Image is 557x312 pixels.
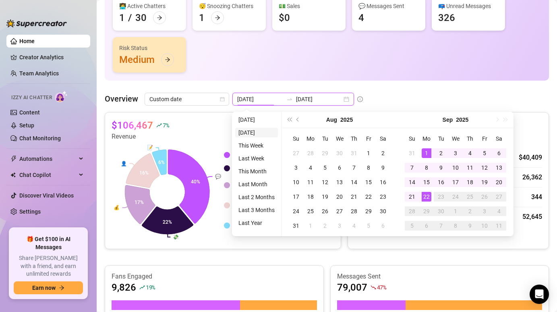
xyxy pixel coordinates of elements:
[347,175,361,189] td: 2025-08-14
[419,160,434,175] td: 2025-09-08
[347,146,361,160] td: 2025-07-31
[422,177,431,187] div: 15
[465,148,475,158] div: 4
[335,163,344,173] div: 6
[349,221,359,231] div: 4
[405,175,419,189] td: 2025-09-14
[358,11,364,24] div: 4
[465,192,475,202] div: 25
[114,204,120,210] text: 💰
[376,160,390,175] td: 2025-08-09
[235,115,278,125] li: [DATE]
[318,218,332,233] td: 2025-09-02
[477,146,492,160] td: 2025-09-05
[215,15,220,21] span: arrow-right
[320,148,330,158] div: 29
[335,221,344,231] div: 3
[320,177,330,187] div: 12
[480,177,489,187] div: 19
[451,148,460,158] div: 3
[434,218,448,233] td: 2025-10-07
[303,189,318,204] td: 2025-08-18
[165,57,170,62] span: arrow-right
[332,131,347,146] th: We
[14,281,83,294] button: Earn nowarrow-right
[419,204,434,218] td: 2025-09-29
[465,163,475,173] div: 11
[303,146,318,160] td: 2025-07-28
[448,131,463,146] th: We
[19,168,77,181] span: Chat Copilot
[451,192,460,202] div: 24
[492,146,506,160] td: 2025-09-06
[291,192,301,202] div: 17
[451,206,460,216] div: 1
[279,2,339,10] div: 💵 Sales
[376,189,390,204] td: 2025-08-23
[494,206,504,216] div: 4
[19,70,59,77] a: Team Analytics
[347,218,361,233] td: 2025-09-04
[349,206,359,216] div: 28
[55,91,68,102] img: AI Chatter
[419,218,434,233] td: 2025-10-06
[361,218,376,233] td: 2025-09-05
[19,38,35,44] a: Home
[105,93,138,105] article: Overview
[332,175,347,189] td: 2025-08-13
[59,285,64,291] span: arrow-right
[361,160,376,175] td: 2025-08-08
[286,96,293,102] span: swap-right
[349,192,359,202] div: 21
[163,121,169,129] span: 7 %
[156,123,162,128] span: rise
[220,97,225,102] span: calendar
[463,204,477,218] td: 2025-10-02
[335,206,344,216] div: 27
[405,218,419,233] td: 2025-10-05
[121,160,127,166] text: 👤
[337,281,367,294] article: 79,007
[320,192,330,202] div: 19
[291,163,301,173] div: 3
[320,163,330,173] div: 5
[436,163,446,173] div: 9
[296,95,342,104] input: End date
[456,112,468,128] button: Choose a year
[318,160,332,175] td: 2025-08-05
[335,148,344,158] div: 30
[364,206,373,216] div: 29
[405,160,419,175] td: 2025-09-07
[451,221,460,231] div: 8
[376,175,390,189] td: 2025-08-16
[419,189,434,204] td: 2025-09-22
[291,206,301,216] div: 24
[147,144,153,150] text: 📝
[434,175,448,189] td: 2025-09-16
[378,163,388,173] div: 9
[289,131,303,146] th: Su
[10,172,16,178] img: Chat Copilot
[436,148,446,158] div: 2
[434,146,448,160] td: 2025-09-02
[303,204,318,218] td: 2025-08-25
[480,206,489,216] div: 3
[434,204,448,218] td: 2025-09-30
[494,221,504,231] div: 11
[436,206,446,216] div: 30
[235,154,278,163] li: Last Week
[407,192,417,202] div: 21
[199,11,205,24] div: 1
[364,163,373,173] div: 8
[492,131,506,146] th: Sa
[378,221,388,231] div: 6
[335,192,344,202] div: 20
[422,221,431,231] div: 6
[407,177,417,187] div: 14
[332,160,347,175] td: 2025-08-06
[235,179,278,189] li: Last Month
[438,2,499,10] div: 📪 Unread Messages
[448,175,463,189] td: 2025-09-17
[199,2,259,10] div: 😴 Snoozing Chatters
[364,177,373,187] div: 15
